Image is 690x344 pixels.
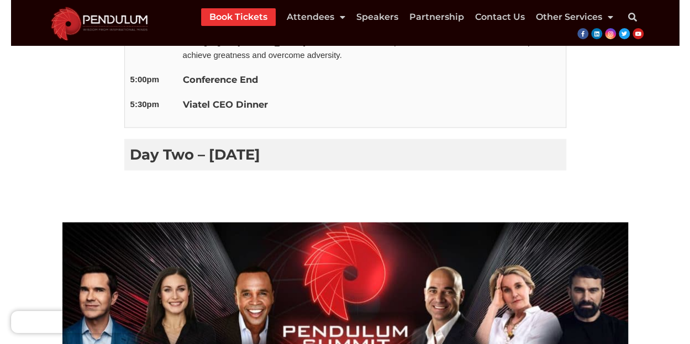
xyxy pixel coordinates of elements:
nav: Menu [201,8,613,26]
time: 5:00pm [130,73,175,86]
iframe: Brevo live chat [11,311,144,333]
a: Attendees [287,8,345,26]
time: 5:30pm [130,98,175,111]
h4: Viatel CEO Dinner [183,98,268,112]
h3: Day Two – [DATE] [124,139,566,170]
a: Speakers [356,8,398,26]
a: Contact Us [475,8,525,26]
p: Boxing legend [PERSON_NAME] discusses the mindset, perseverance, and determination required to ac... [183,35,560,62]
a: Book Tickets [209,8,267,26]
h4: Conference End [183,73,258,87]
img: cropped-cropped-Pendulum-Summit-Logo-Website.png [45,4,153,41]
a: Partnership [409,8,464,26]
div: Search [621,6,644,28]
a: Other Services [536,8,613,26]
